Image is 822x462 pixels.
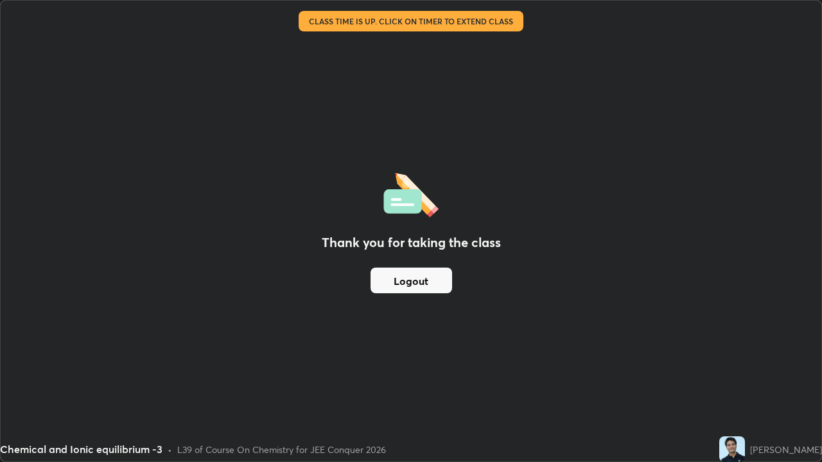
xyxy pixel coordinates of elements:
div: [PERSON_NAME] [750,443,822,456]
h2: Thank you for taking the class [322,233,501,252]
img: a66c93c3f3b24783b2fbdc83a771ea14.jpg [719,436,745,462]
div: • [168,443,172,456]
img: offlineFeedback.1438e8b3.svg [383,169,439,218]
button: Logout [371,268,452,293]
div: L39 of Course On Chemistry for JEE Conquer 2026 [177,443,386,456]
